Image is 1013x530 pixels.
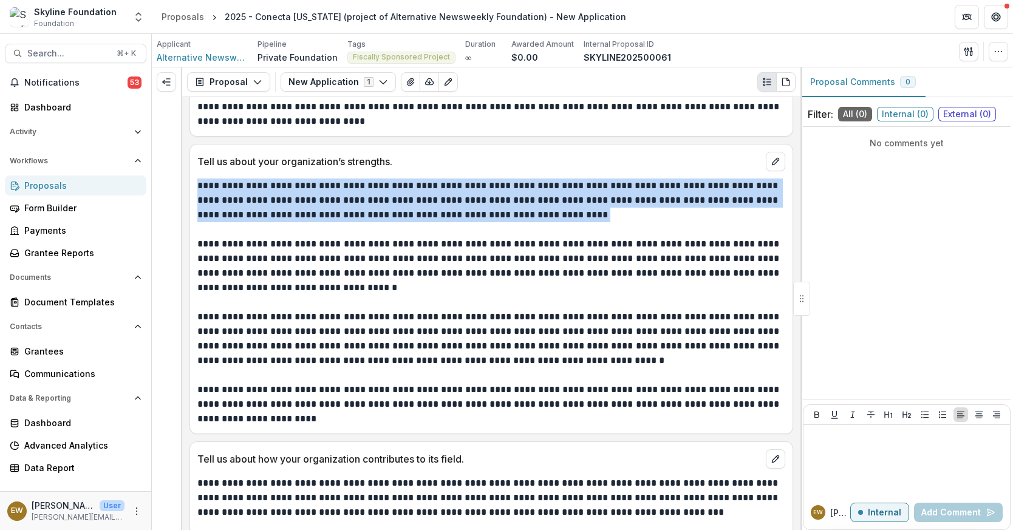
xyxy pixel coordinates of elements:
[830,506,850,519] p: [PERSON_NAME]
[5,292,146,312] a: Document Templates
[24,179,137,192] div: Proposals
[197,452,761,466] p: Tell us about how your organization contributes to its field.
[258,51,338,64] p: Private Foundation
[10,127,129,136] span: Activity
[5,413,146,433] a: Dashboard
[5,341,146,361] a: Grantees
[850,503,909,522] button: Internal
[157,8,209,25] a: Proposals
[813,509,823,515] div: Eddie Whitfield
[24,296,137,308] div: Document Templates
[5,175,146,195] a: Proposals
[584,51,671,64] p: SKYLINE202500061
[24,439,137,452] div: Advanced Analytics
[11,507,23,515] div: Eddie Whitfield
[24,202,137,214] div: Form Builder
[5,268,146,287] button: Open Documents
[5,317,146,336] button: Open Contacts
[401,72,420,92] button: View Attached Files
[766,449,785,469] button: edit
[989,407,1004,422] button: Align Right
[197,154,761,169] p: Tell us about your organization’s strengths.
[24,461,137,474] div: Data Report
[353,53,450,61] span: Fiscally Sponsored Project
[914,503,1003,522] button: Add Comment
[34,5,117,18] div: Skyline Foundation
[5,364,146,384] a: Communications
[157,8,631,25] nav: breadcrumb
[984,5,1008,29] button: Get Help
[5,389,146,408] button: Open Data & Reporting
[32,512,124,523] p: [PERSON_NAME][EMAIL_ADDRESS][DOMAIN_NAME]
[935,407,950,422] button: Ordered List
[129,504,144,518] button: More
[5,151,146,171] button: Open Workflows
[114,47,138,60] div: ⌘ + K
[511,51,538,64] p: $0.00
[130,5,147,29] button: Open entity switcher
[827,407,842,422] button: Underline
[584,39,654,50] p: Internal Proposal ID
[5,435,146,455] a: Advanced Analytics
[24,78,128,88] span: Notifications
[10,157,129,165] span: Workflows
[128,76,142,89] span: 53
[918,407,932,422] button: Bullet List
[10,7,29,27] img: Skyline Foundation
[347,39,366,50] p: Tags
[281,72,396,92] button: New Application1
[187,72,270,92] button: Proposal
[465,39,496,50] p: Duration
[34,18,74,29] span: Foundation
[881,407,896,422] button: Heading 1
[906,78,910,86] span: 0
[225,10,626,23] div: 2025 - Conecta [US_STATE] (project of Alternative Newsweekly Foundation) - New Application
[32,499,95,512] p: [PERSON_NAME]
[24,101,137,114] div: Dashboard
[766,152,785,171] button: edit
[10,273,129,282] span: Documents
[5,73,146,92] button: Notifications53
[24,224,137,237] div: Payments
[808,107,833,121] p: Filter:
[100,500,124,511] p: User
[838,107,872,121] span: All ( 0 )
[162,10,204,23] div: Proposals
[800,67,926,97] button: Proposal Comments
[5,458,146,478] a: Data Report
[5,198,146,218] a: Form Builder
[157,51,248,64] a: Alternative Newsweekly Foundation
[864,407,878,422] button: Strike
[5,44,146,63] button: Search...
[808,137,1006,149] p: No comments yet
[877,107,933,121] span: Internal ( 0 )
[5,122,146,141] button: Open Activity
[24,367,137,380] div: Communications
[955,5,979,29] button: Partners
[5,97,146,117] a: Dashboard
[157,39,191,50] p: Applicant
[938,107,996,121] span: External ( 0 )
[899,407,914,422] button: Heading 2
[845,407,860,422] button: Italicize
[10,394,129,403] span: Data & Reporting
[953,407,968,422] button: Align Left
[27,49,109,59] span: Search...
[24,345,137,358] div: Grantees
[757,72,777,92] button: Plaintext view
[24,246,137,259] div: Grantee Reports
[776,72,796,92] button: PDF view
[258,39,287,50] p: Pipeline
[465,51,471,64] p: ∞
[5,220,146,240] a: Payments
[810,407,824,422] button: Bold
[5,243,146,263] a: Grantee Reports
[511,39,574,50] p: Awarded Amount
[972,407,986,422] button: Align Center
[10,322,129,331] span: Contacts
[438,72,458,92] button: Edit as form
[868,508,901,518] p: Internal
[157,72,176,92] button: Expand left
[24,416,137,429] div: Dashboard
